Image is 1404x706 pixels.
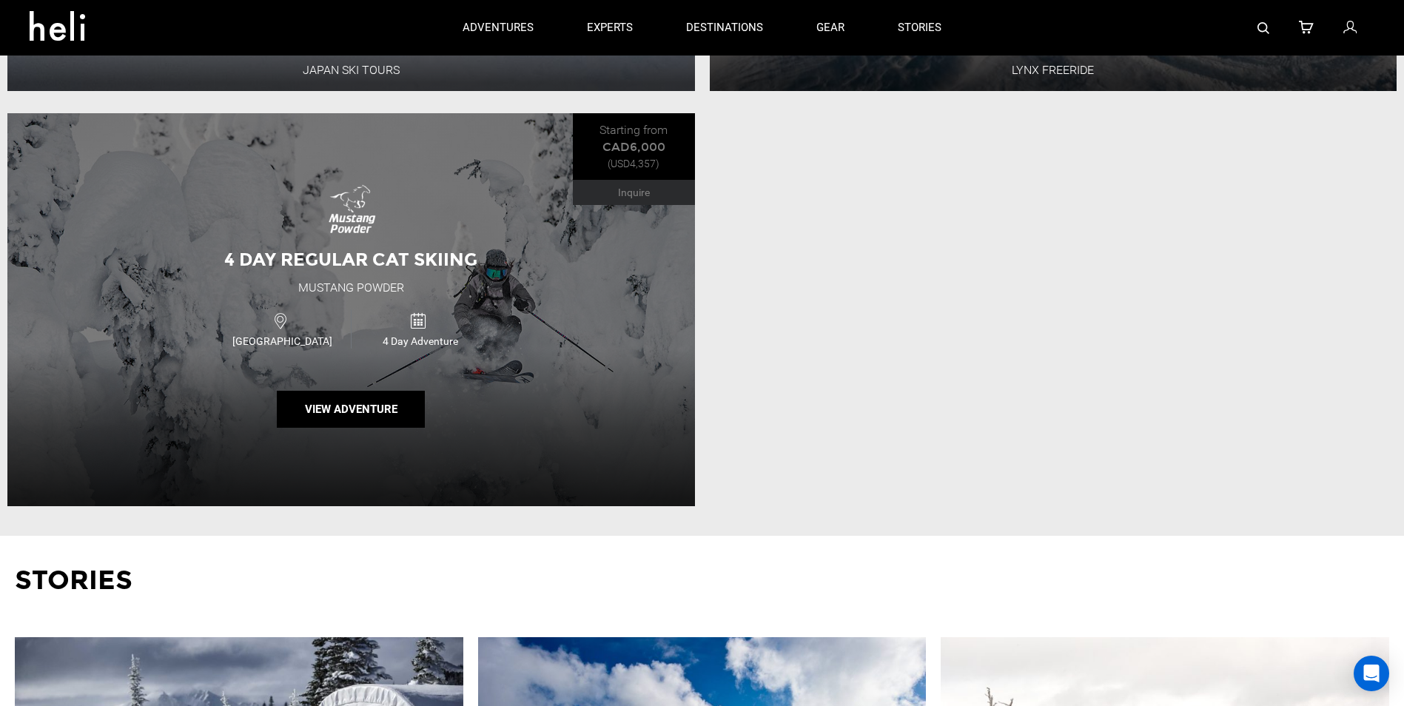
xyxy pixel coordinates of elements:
div: Mustang Powder [298,280,404,297]
p: Stories [15,562,1389,599]
div: Open Intercom Messenger [1354,656,1389,691]
img: images [318,181,384,240]
span: [GEOGRAPHIC_DATA] [214,334,352,349]
p: experts [587,20,633,36]
img: search-bar-icon.svg [1257,22,1269,34]
p: adventures [463,20,534,36]
button: View Adventure [277,391,425,428]
span: 4 Day Regular Cat Skiing [224,249,477,270]
span: 4 Day Adventure [352,334,488,349]
p: destinations [686,20,763,36]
